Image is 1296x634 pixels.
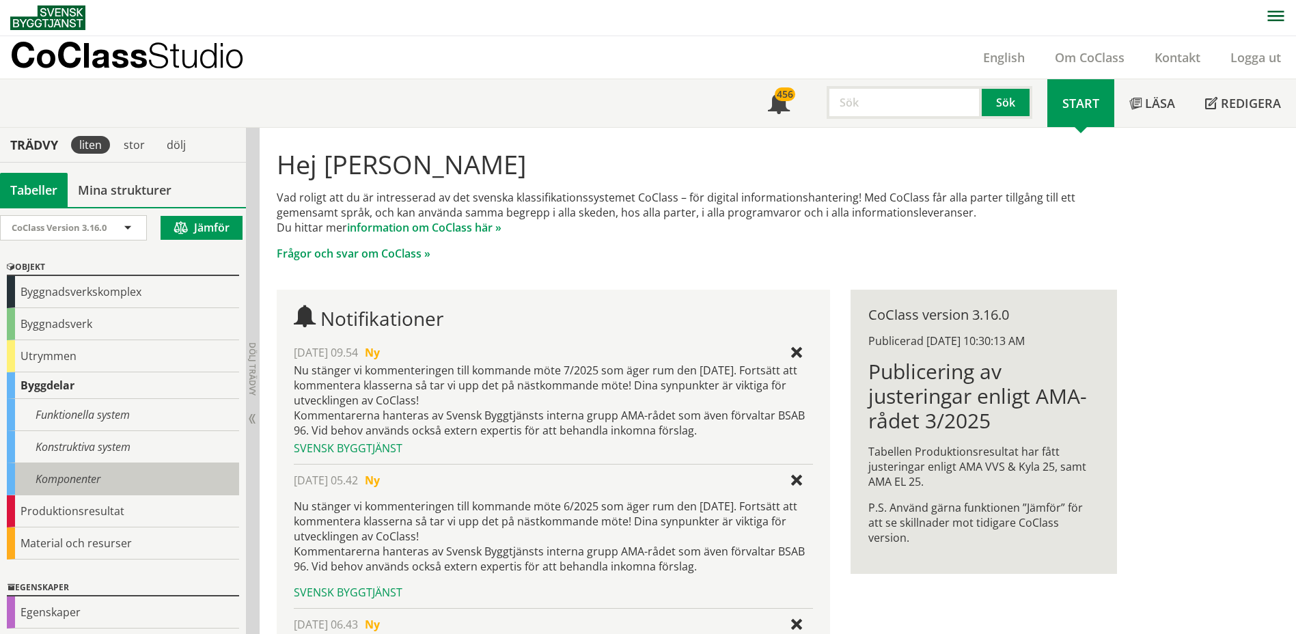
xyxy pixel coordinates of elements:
[868,444,1099,489] p: Tabellen Produktionsresultat har fått justeringar enligt AMA VVS & Kyla 25, samt AMA EL 25.
[1145,95,1175,111] span: Läsa
[968,49,1040,66] a: English
[7,340,239,372] div: Utrymmen
[1047,79,1114,127] a: Start
[775,87,795,101] div: 456
[982,86,1032,119] button: Sök
[7,399,239,431] div: Funktionella system
[12,221,107,234] span: CoClass Version 3.16.0
[7,527,239,560] div: Material och resurser
[7,260,239,276] div: Objekt
[7,431,239,463] div: Konstruktiva system
[1040,49,1140,66] a: Om CoClass
[7,372,239,399] div: Byggdelar
[294,441,812,456] div: Svensk Byggtjänst
[1215,49,1296,66] a: Logga ut
[7,495,239,527] div: Produktionsresultat
[868,333,1099,348] div: Publicerad [DATE] 10:30:13 AM
[7,463,239,495] div: Komponenter
[277,149,1116,179] h1: Hej [PERSON_NAME]
[294,617,358,632] span: [DATE] 06.43
[10,36,273,79] a: CoClassStudio
[365,617,380,632] span: Ny
[68,173,182,207] a: Mina strukturer
[158,136,194,154] div: dölj
[247,342,258,396] span: Dölj trädvy
[347,220,501,235] a: information om CoClass här »
[7,308,239,340] div: Byggnadsverk
[1114,79,1190,127] a: Läsa
[294,473,358,488] span: [DATE] 05.42
[1140,49,1215,66] a: Kontakt
[294,345,358,360] span: [DATE] 09.54
[148,35,244,75] span: Studio
[365,345,380,360] span: Ny
[294,499,812,574] p: Nu stänger vi kommenteringen till kommande möte 6/2025 som äger rum den [DATE]. Fortsätt att komm...
[277,246,430,261] a: Frågor och svar om CoClass »
[10,5,85,30] img: Svensk Byggtjänst
[7,580,239,596] div: Egenskaper
[1221,95,1281,111] span: Redigera
[294,585,812,600] div: Svensk Byggtjänst
[1062,95,1099,111] span: Start
[320,305,443,331] span: Notifikationer
[753,79,805,127] a: 456
[10,47,244,63] p: CoClass
[294,363,812,438] div: Nu stänger vi kommenteringen till kommande möte 7/2025 som äger rum den [DATE]. Fortsätt att komm...
[7,596,239,629] div: Egenskaper
[868,307,1099,322] div: CoClass version 3.16.0
[1190,79,1296,127] a: Redigera
[3,137,66,152] div: Trädvy
[868,500,1099,545] p: P.S. Använd gärna funktionen ”Jämför” för att se skillnader mot tidigare CoClass version.
[115,136,153,154] div: stor
[71,136,110,154] div: liten
[768,94,790,115] span: Notifikationer
[7,276,239,308] div: Byggnadsverkskomplex
[161,216,243,240] button: Jämför
[868,359,1099,433] h1: Publicering av justeringar enligt AMA-rådet 3/2025
[365,473,380,488] span: Ny
[827,86,982,119] input: Sök
[277,190,1116,235] p: Vad roligt att du är intresserad av det svenska klassifikationssystemet CoClass – för digital inf...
